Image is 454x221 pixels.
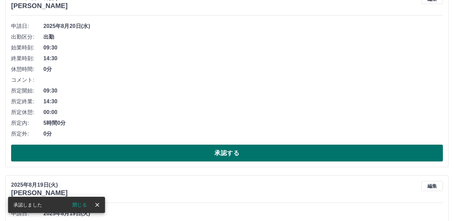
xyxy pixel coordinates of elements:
span: 0分 [43,130,443,138]
span: 09:30 [43,44,443,52]
span: 5時間0分 [43,119,443,127]
button: 承認する [11,145,443,161]
span: 2025年8月19日(火) [43,210,443,218]
p: 2025年8月19日(火) [11,181,68,189]
span: 申請日: [11,210,43,218]
span: 00:00 [43,108,443,116]
span: 終業時刻: [11,54,43,63]
span: 所定休憩: [11,108,43,116]
span: コメント: [11,76,43,84]
span: 始業時刻: [11,44,43,52]
h3: [PERSON_NAME] [11,2,68,10]
span: 14:30 [43,98,443,106]
span: 14:30 [43,54,443,63]
span: 所定終業: [11,98,43,106]
span: 2025年8月20日(水) [43,22,443,30]
span: 休憩時間: [11,65,43,73]
button: close [92,200,102,210]
button: 閉じる [67,200,92,210]
span: 申請日: [11,22,43,30]
h3: [PERSON_NAME] [11,189,68,197]
span: 09:30 [43,87,443,95]
span: 0分 [43,65,443,73]
button: 編集 [421,181,443,191]
span: 出勤 [43,33,443,41]
div: 承認しました [13,199,42,211]
span: 所定外: [11,130,43,138]
span: 所定開始: [11,87,43,95]
span: 所定内: [11,119,43,127]
span: 出勤区分: [11,33,43,41]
